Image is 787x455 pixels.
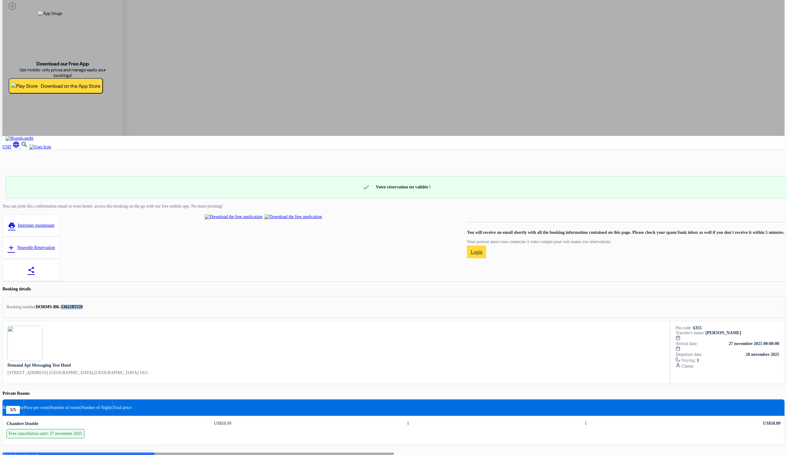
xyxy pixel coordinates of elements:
[38,11,88,61] img: App Image
[7,370,48,375] span: [STREET_ADDRESS]
[21,145,29,149] a: search
[6,305,36,310] div: Booking number
[9,2,16,10] svg: Close
[16,67,110,78] span: Get mobile-only prices and manage easily your bookings!
[2,214,60,237] a: printImprimer maintenant
[467,230,785,235] p: You will receive an email shortly with all the booking information contained on this page. Please...
[81,405,113,410] span: Number of Nights
[12,145,21,149] a: language
[6,429,84,438] div: Free cancellation until: 27 novembre 2025
[693,326,702,330] b: 6355
[676,326,692,330] span: Pin code:
[581,421,587,427] div: 1
[362,183,370,191] span: check
[403,421,409,427] div: 1
[467,239,785,244] p: Vous pouvez aussi vous connecter à votre compte pour voir toutes vos réservations.
[264,214,322,219] img: Download the free application
[12,141,20,148] i: language
[21,141,28,148] i: search
[36,305,83,309] strong: DORMS-BK-5362185559
[676,331,704,335] span: Traveler's name:
[10,407,14,412] span: 5/
[705,331,741,335] b: [PERSON_NAME]
[763,421,781,426] span: US$58.09
[2,237,60,259] a: addNouvelle Réservation
[49,370,93,375] span: [GEOGRAPHIC_DATA]
[729,341,779,346] b: 27 novembre 2025 00:00:00
[94,370,139,375] span: [GEOGRAPHIC_DATA]
[24,405,49,410] span: Price per room
[7,362,148,369] h2: Demand Api Messaging Test Hotel
[205,214,262,219] img: Download the free application
[7,244,15,251] span: add
[697,358,699,363] b: 1
[210,421,231,426] span: US$58.09
[41,83,101,89] span: Download on the App Store
[6,136,33,141] img: Hostels.mobi
[36,61,89,67] span: Download our Free App
[6,421,38,426] span: Chambre Double
[676,352,703,357] span: Departure date:
[681,364,694,369] span: Clients
[139,370,148,375] span: 1011
[7,326,43,361] img: XDoINgM0BTRWZQVi
[8,222,15,229] span: print
[676,341,698,346] span: Arrival date:
[746,352,779,357] b: 28 novembre 2025
[2,259,60,281] a: share
[29,145,51,150] img: User Icon
[50,405,81,410] span: Number of rooms
[2,145,11,149] a: USD
[467,246,486,258] a: Login
[2,204,223,209] span: You can print this confirmation email or even better, access this booking on the go with our free...
[7,370,148,375] span: ,
[2,287,31,291] span: Booking details
[113,405,131,410] span: Total price
[2,405,24,410] span: Room name
[14,407,16,412] span: 5
[11,83,38,89] img: Play Store
[28,266,35,274] span: share
[2,391,30,396] span: Private Rooms
[681,358,699,363] span: Staying:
